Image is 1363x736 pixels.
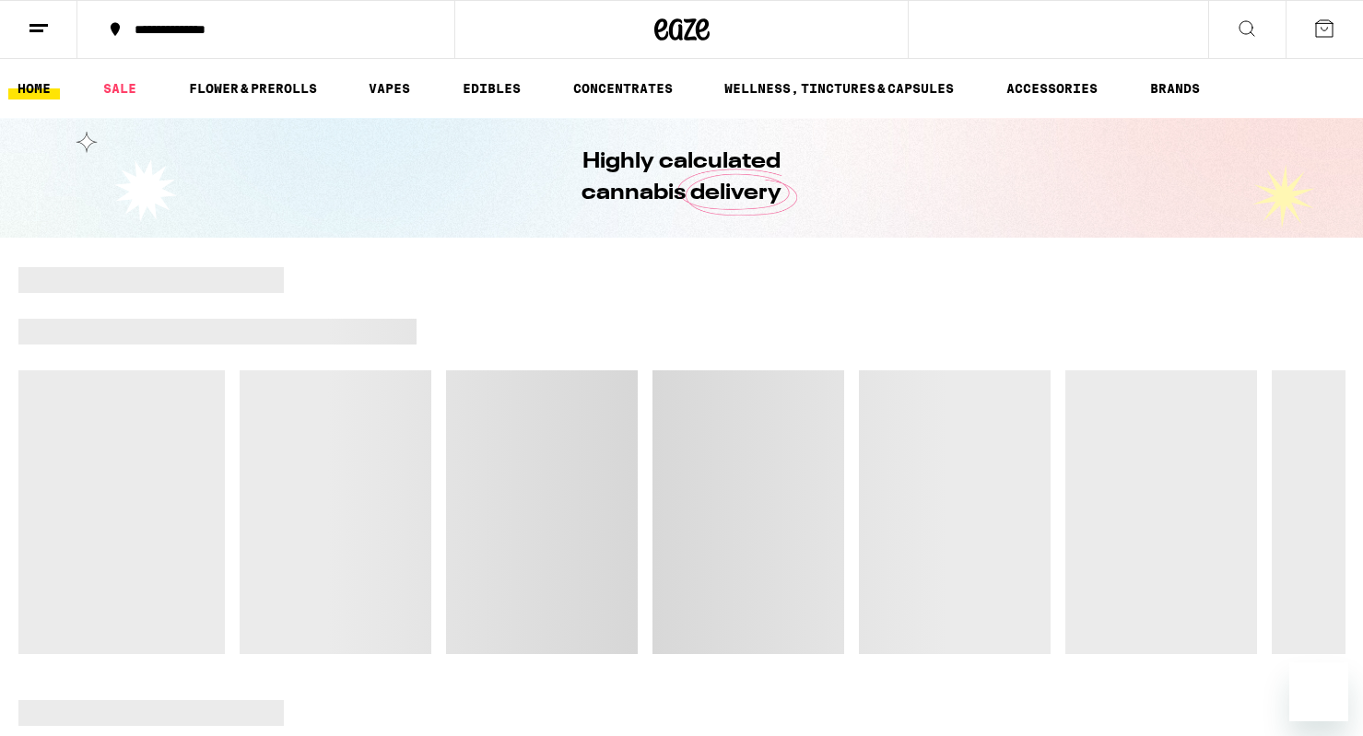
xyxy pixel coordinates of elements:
a: EDIBLES [453,77,530,99]
iframe: Button to launch messaging window [1289,662,1348,721]
a: VAPES [359,77,419,99]
a: SALE [94,77,146,99]
h1: Highly calculated cannabis delivery [530,146,834,209]
a: WELLNESS, TINCTURES & CAPSULES [715,77,963,99]
a: CONCENTRATES [564,77,682,99]
a: FLOWER & PREROLLS [180,77,326,99]
a: BRANDS [1141,77,1209,99]
a: ACCESSORIES [997,77,1107,99]
a: HOME [8,77,60,99]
